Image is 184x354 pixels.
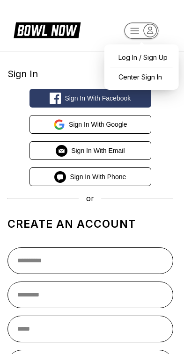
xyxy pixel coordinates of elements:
[29,89,151,108] button: Sign in with Facebook
[69,121,127,128] span: Sign in with Google
[29,141,151,160] button: Sign in with Email
[70,173,126,181] span: Sign in with Phone
[7,68,173,79] div: Sign In
[7,217,173,231] h1: Create an account
[29,115,151,134] button: Sign in with Google
[7,194,173,203] div: or
[65,94,131,102] span: Sign in with Facebook
[109,49,174,65] a: Log In / Sign Up
[71,147,125,154] span: Sign in with Email
[29,167,151,186] button: Sign in with Phone
[109,69,174,85] a: Center Sign In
